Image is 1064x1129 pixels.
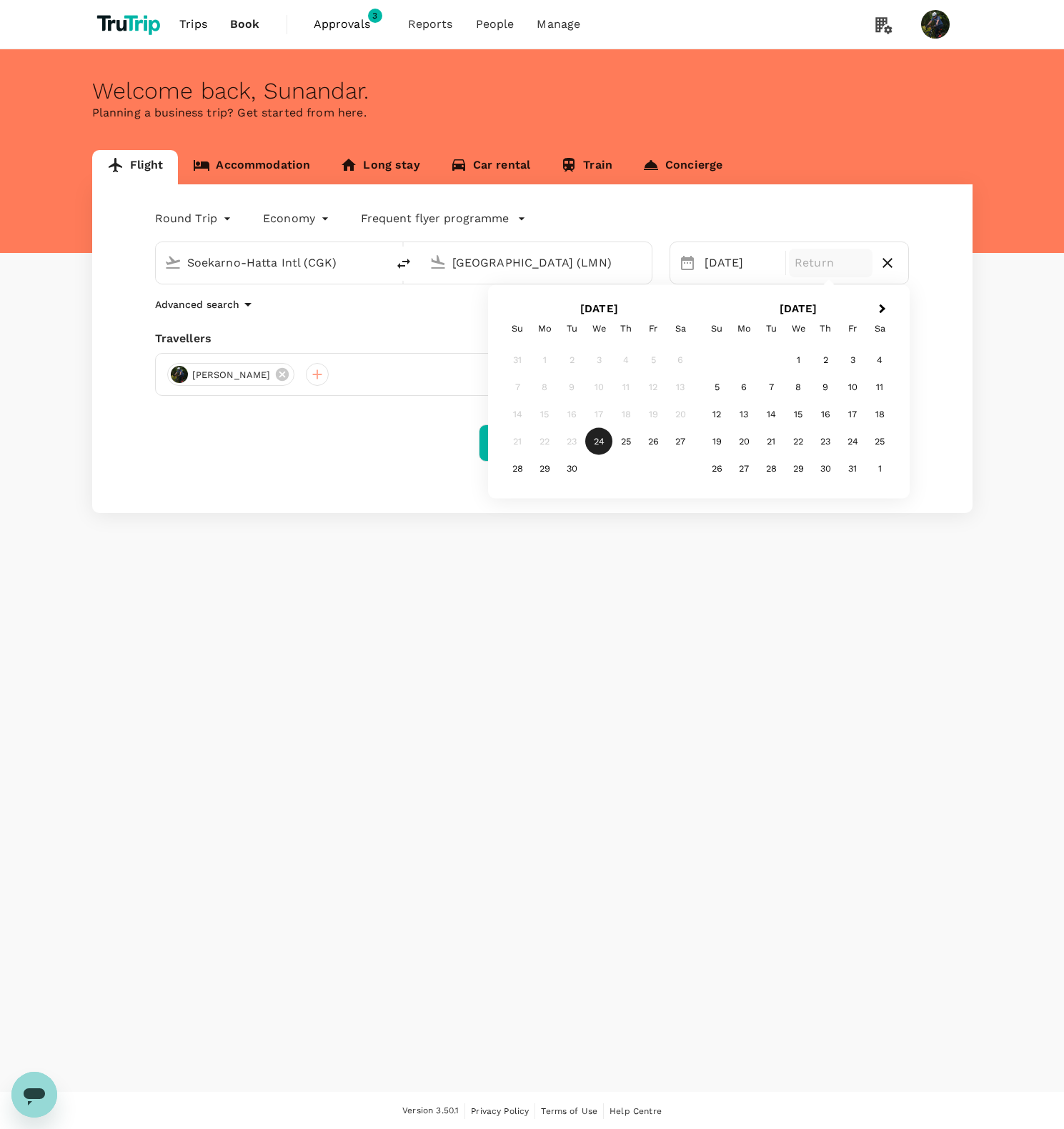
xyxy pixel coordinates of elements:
span: Trips [179,16,207,33]
span: Help Centre [610,1106,662,1116]
div: Month October, 2025 [703,347,893,482]
div: Wednesday [585,315,612,342]
div: Choose Thursday, October 23rd, 2025 [812,428,839,455]
div: Choose Sunday, October 5th, 2025 [703,374,730,401]
div: Choose Thursday, October 30th, 2025 [812,455,839,482]
button: delete [387,247,421,281]
div: Choose Friday, October 24th, 2025 [839,428,866,455]
div: Not available Wednesday, September 17th, 2025 [585,401,612,428]
div: Sunday [504,315,531,342]
div: Choose Thursday, September 25th, 2025 [612,428,640,455]
a: Terms of Use [541,1103,597,1119]
div: Choose Sunday, September 28th, 2025 [504,455,531,482]
a: Long stay [325,150,434,184]
div: Choose Friday, October 31st, 2025 [839,455,866,482]
div: Not available Thursday, September 18th, 2025 [612,401,640,428]
a: Concierge [627,150,737,184]
div: Choose Saturday, October 11th, 2025 [866,374,893,401]
div: Choose Saturday, October 4th, 2025 [866,347,893,374]
div: Monday [730,315,757,342]
a: Train [545,150,627,184]
button: Advanced search [155,296,257,313]
p: Return [795,254,867,272]
div: Saturday [866,315,893,342]
span: People [476,16,514,33]
div: Choose Wednesday, October 15th, 2025 [785,401,812,428]
div: Sunday [703,315,730,342]
div: Choose Friday, October 10th, 2025 [839,374,866,401]
div: Not available Tuesday, September 9th, 2025 [558,374,585,401]
img: avatar-66c4b87f21461.png [171,366,188,383]
div: Not available Monday, September 22nd, 2025 [531,428,558,455]
h2: [DATE] [699,302,898,315]
input: Depart from [187,252,357,274]
div: Choose Wednesday, October 8th, 2025 [785,374,812,401]
span: Terms of Use [541,1106,597,1116]
span: Manage [537,16,580,33]
div: Not available Wednesday, September 10th, 2025 [585,374,612,401]
div: Choose Friday, September 26th, 2025 [640,428,667,455]
div: Not available Monday, September 15th, 2025 [531,401,558,428]
div: Tuesday [757,315,785,342]
div: Wednesday [785,315,812,342]
div: Welcome back , Sunandar . [92,78,973,104]
div: Not available Saturday, September 20th, 2025 [667,401,694,428]
p: Advanced search [155,297,239,312]
a: Help Centre [610,1103,662,1119]
div: Choose Tuesday, October 14th, 2025 [757,401,785,428]
a: Car rental [435,150,546,184]
p: Frequent flyer programme [361,210,509,227]
div: Friday [640,315,667,342]
div: Choose Monday, October 6th, 2025 [730,374,757,401]
div: Choose Tuesday, October 28th, 2025 [757,455,785,482]
div: Choose Saturday, October 25th, 2025 [866,428,893,455]
div: Not available Wednesday, September 3rd, 2025 [585,347,612,374]
div: Not available Monday, September 1st, 2025 [531,347,558,374]
div: Not available Saturday, September 6th, 2025 [667,347,694,374]
button: Frequent flyer programme [361,210,526,227]
a: Accommodation [178,150,325,184]
div: Choose Wednesday, October 29th, 2025 [785,455,812,482]
div: Choose Friday, October 3rd, 2025 [839,347,866,374]
div: Choose Tuesday, October 21st, 2025 [757,428,785,455]
img: Sunandar Sunandar [921,10,950,39]
div: Not available Tuesday, September 23rd, 2025 [558,428,585,455]
div: Choose Monday, October 13th, 2025 [730,401,757,428]
div: Choose Sunday, October 12th, 2025 [703,401,730,428]
button: Open [377,261,379,264]
div: Thursday [812,315,839,342]
div: Tuesday [558,315,585,342]
button: Open [642,261,645,264]
iframe: Button to launch messaging window [11,1072,57,1118]
h2: [DATE] [499,302,699,315]
input: Going to [452,252,622,274]
button: Find flights [479,424,586,462]
a: Privacy Policy [471,1103,529,1119]
div: Choose Thursday, October 9th, 2025 [812,374,839,401]
div: Not available Sunday, September 21st, 2025 [504,428,531,455]
div: Thursday [612,315,640,342]
div: Month September, 2025 [504,347,694,482]
div: Choose Wednesday, October 1st, 2025 [785,347,812,374]
div: Saturday [667,315,694,342]
div: Travellers [155,330,910,347]
div: Choose Saturday, October 18th, 2025 [866,401,893,428]
div: [DATE] [699,249,782,277]
div: Choose Thursday, October 16th, 2025 [812,401,839,428]
span: Approvals [314,16,385,33]
div: Choose Monday, September 29th, 2025 [531,455,558,482]
div: Round Trip [155,207,235,230]
div: Choose Tuesday, October 7th, 2025 [757,374,785,401]
div: Not available Friday, September 19th, 2025 [640,401,667,428]
div: Not available Monday, September 8th, 2025 [531,374,558,401]
div: Not available Friday, September 12th, 2025 [640,374,667,401]
div: Not available Sunday, September 7th, 2025 [504,374,531,401]
span: Book [230,16,260,33]
p: Planning a business trip? Get started from here. [92,104,973,121]
span: Version 3.50.1 [402,1104,459,1118]
button: Next Month [872,299,895,322]
div: Not available Tuesday, September 16th, 2025 [558,401,585,428]
div: Friday [839,315,866,342]
div: Choose Monday, October 20th, 2025 [730,428,757,455]
div: Monday [531,315,558,342]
